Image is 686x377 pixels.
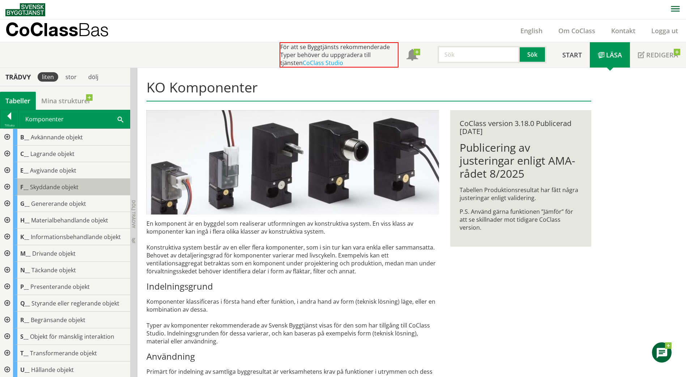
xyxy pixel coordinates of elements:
a: CoClass Studio [303,59,343,67]
span: Drivande objekt [32,250,76,257]
h1: KO Komponenter [146,79,591,101]
a: English [512,26,550,35]
div: CoClass version 3.18.0 Publicerad [DATE] [460,120,581,135]
img: Svensk Byggtjänst [5,3,45,16]
span: Notifikationer [406,50,418,61]
span: Skyddande objekt [30,183,78,191]
button: Sök [520,46,546,63]
span: Avkännande objekt [31,133,83,141]
p: P.S. Använd gärna funktionen ”Jämför” för att se skillnader mot tidigare CoClass version. [460,208,581,231]
span: G__ [20,200,30,208]
a: Kontakt [603,26,643,35]
span: B__ [20,133,29,141]
span: Informationsbehandlande objekt [31,233,121,241]
div: Komponenter [19,110,130,128]
div: Trädvy [1,73,35,81]
span: P__ [20,283,29,291]
h3: Användning [146,351,439,362]
span: F__ [20,183,29,191]
span: Objekt för mänsklig interaktion [30,333,114,341]
a: Start [554,42,590,68]
span: Transformerande objekt [30,349,97,357]
a: Logga ut [643,26,686,35]
span: Hållande objekt [31,366,74,374]
h3: Indelningsgrund [146,281,439,292]
span: R__ [20,316,29,324]
a: Läsa [590,42,630,68]
span: Dölj trädvy [131,200,137,228]
a: Redigera [630,42,686,68]
a: CoClassBas [5,19,124,42]
span: Genererande objekt [31,200,86,208]
a: Om CoClass [550,26,603,35]
span: C__ [20,150,29,158]
span: Redigera [646,51,678,59]
img: pilotventiler.jpg [146,110,439,214]
span: Materialbehandlande objekt [31,216,108,224]
span: Start [562,51,582,59]
div: För att se Byggtjänsts rekommenderade Typer behöver du uppgradera till tjänsten [280,42,399,68]
span: Styrande eller reglerande objekt [31,299,119,307]
input: Sök [438,46,520,63]
span: U__ [20,366,30,374]
span: Q__ [20,299,30,307]
div: Tillbaka [0,122,18,128]
a: Mina strukturer [36,92,96,110]
span: K__ [20,233,29,241]
span: Läsa [606,51,622,59]
span: T__ [20,349,29,357]
span: Avgivande objekt [30,166,76,174]
span: Begränsande objekt [31,316,85,324]
span: E__ [20,166,29,174]
span: Lagrande objekt [30,150,74,158]
span: H__ [20,216,30,224]
p: CoClass [5,25,109,34]
span: N__ [20,266,30,274]
p: Tabellen Produktionsresultat har fått några justeringar enligt validering. [460,186,581,202]
span: Sök i tabellen [118,115,123,123]
span: M__ [20,250,31,257]
div: liten [38,72,58,82]
span: Presenterande objekt [30,283,90,291]
span: Täckande objekt [31,266,76,274]
div: stor [61,72,81,82]
h1: Publicering av justeringar enligt AMA-rådet 8/2025 [460,141,581,180]
div: dölj [84,72,103,82]
span: S__ [20,333,29,341]
span: Bas [78,19,109,40]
